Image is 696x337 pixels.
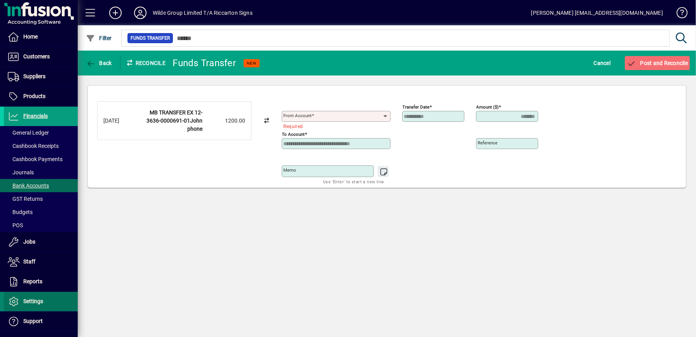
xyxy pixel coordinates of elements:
[4,292,78,311] a: Settings
[84,56,114,70] button: Back
[594,57,611,69] span: Cancel
[4,205,78,219] a: Budgets
[284,167,297,173] mat-label: Memo
[403,104,430,110] mat-label: Transfer date
[86,60,112,66] span: Back
[131,34,170,42] span: Funds Transfer
[173,57,236,69] div: Funds Transfer
[8,130,49,136] span: General Ledger
[8,183,49,189] span: Bank Accounts
[4,272,78,291] a: Reports
[8,209,33,215] span: Budgets
[23,53,50,60] span: Customers
[23,93,45,99] span: Products
[476,104,499,110] mat-label: Amount ($)
[23,318,43,324] span: Support
[4,179,78,192] a: Bank Accounts
[284,122,384,130] mat-error: Required
[284,113,312,118] mat-label: From account
[103,117,134,125] div: [DATE]
[23,239,35,245] span: Jobs
[4,67,78,86] a: Suppliers
[4,47,78,67] a: Customers
[8,143,59,149] span: Cashbook Receipts
[4,252,78,272] a: Staff
[478,140,498,146] mat-label: Reference
[86,35,112,41] span: Filter
[8,196,43,202] span: GST Returns
[23,33,38,40] span: Home
[4,27,78,47] a: Home
[8,222,23,228] span: POS
[4,232,78,252] a: Jobs
[23,113,48,119] span: Financials
[671,2,686,27] a: Knowledge Base
[128,6,153,20] button: Profile
[23,73,45,79] span: Suppliers
[153,7,253,19] div: Wilde Group Limited T/A Riccarton Signs
[4,312,78,331] a: Support
[282,132,305,137] mat-label: To account
[323,177,384,186] mat-hint: Use 'Enter' to start a new line
[8,169,34,176] span: Journals
[78,56,120,70] app-page-header-button: Back
[627,60,688,66] span: Post and Reconcile
[103,6,128,20] button: Add
[4,166,78,179] a: Journals
[23,258,35,265] span: Staff
[4,219,78,232] a: POS
[84,31,114,45] button: Filter
[23,278,42,284] span: Reports
[592,56,613,70] button: Cancel
[531,7,663,19] div: [PERSON_NAME] [EMAIL_ADDRESS][DOMAIN_NAME]
[8,156,63,162] span: Cashbook Payments
[206,117,245,125] div: 1200.00
[23,298,43,304] span: Settings
[247,61,256,66] span: NEW
[4,87,78,106] a: Products
[120,57,167,69] div: Reconcile
[147,109,202,132] strong: MB TRANSFER EX 12-3636-0000691-01John phone
[4,139,78,153] a: Cashbook Receipts
[4,192,78,205] a: GST Returns
[4,126,78,139] a: General Ledger
[4,153,78,166] a: Cashbook Payments
[625,56,690,70] button: Post and Reconcile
